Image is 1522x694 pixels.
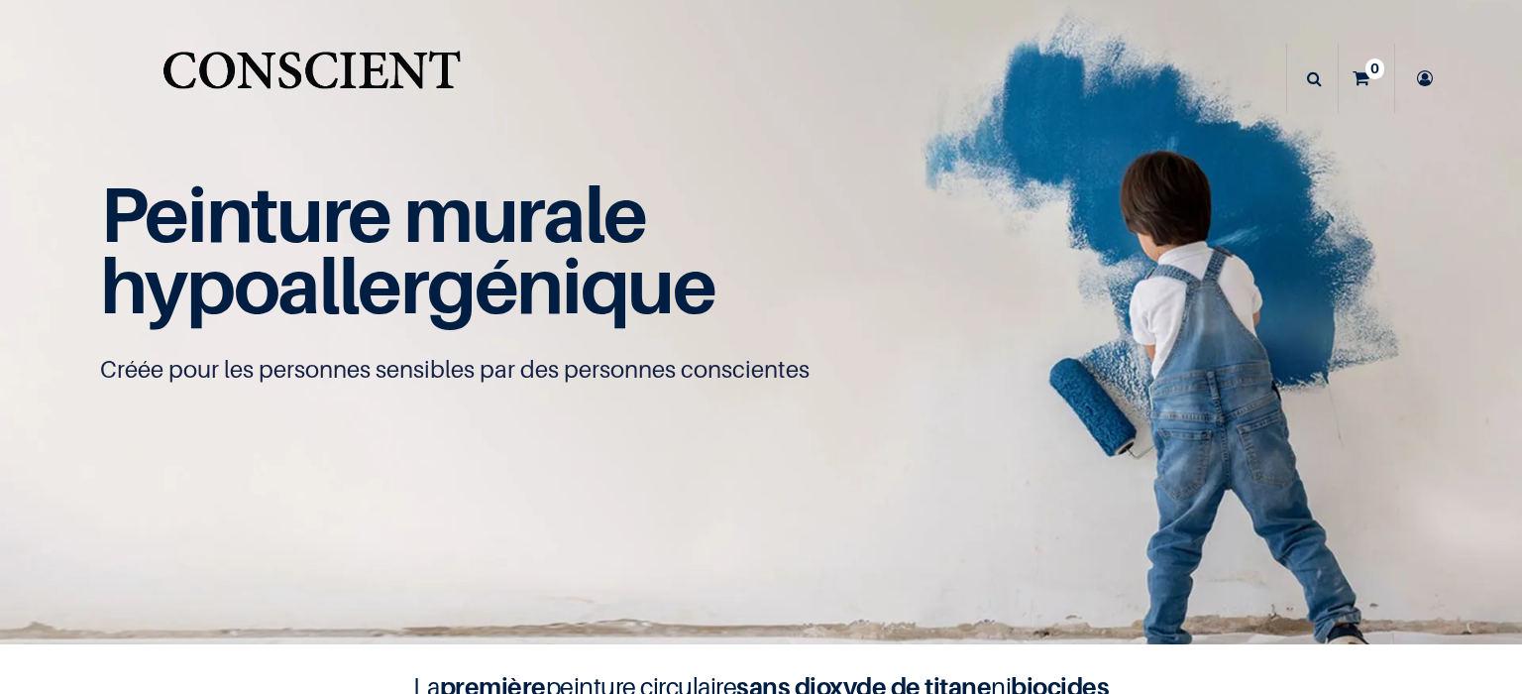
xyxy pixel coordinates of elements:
[100,239,715,331] span: hypoallergénique
[1339,44,1394,113] a: 0
[100,354,1422,386] p: Créée pour les personnes sensibles par des personnes conscientes
[100,168,646,260] span: Peinture murale
[159,40,465,118] img: Conscient
[1365,58,1384,78] sup: 0
[159,40,465,118] a: Logo of Conscient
